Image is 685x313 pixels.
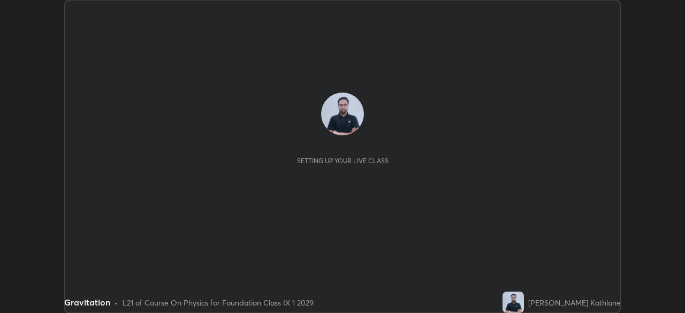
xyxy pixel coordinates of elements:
[321,93,364,135] img: 191c609c7ab1446baba581773504bcda.jpg
[528,297,621,308] div: [PERSON_NAME] Kathlane
[123,297,314,308] div: L21 of Course On Physics for Foundation Class IX 1 2029
[297,157,389,165] div: Setting up your live class
[64,296,110,309] div: Gravitation
[503,292,524,313] img: 191c609c7ab1446baba581773504bcda.jpg
[115,297,118,308] div: •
